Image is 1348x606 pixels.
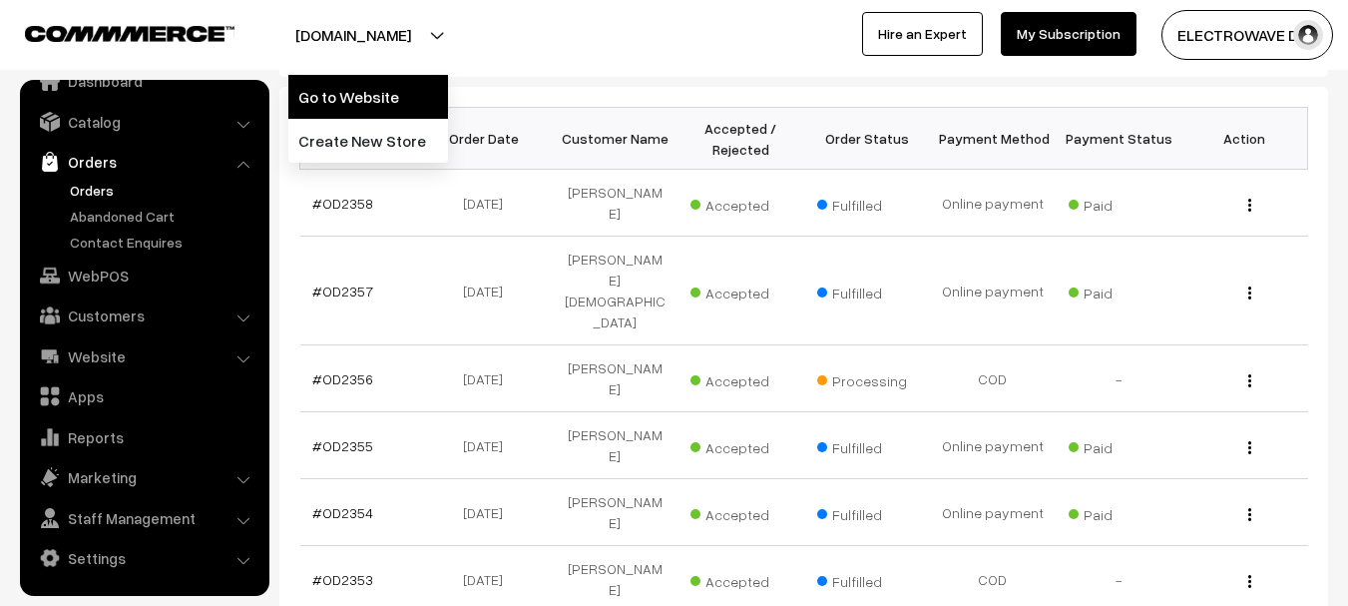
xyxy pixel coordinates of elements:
th: Payment Status [1056,108,1181,170]
th: Order Status [804,108,930,170]
span: Paid [1069,499,1168,525]
img: user [1293,20,1323,50]
a: Staff Management [25,500,262,536]
span: Accepted [690,566,790,592]
span: Accepted [690,365,790,391]
span: Processing [817,365,917,391]
span: Paid [1069,432,1168,458]
img: Menu [1248,508,1251,521]
a: #OD2354 [312,504,373,521]
a: COMMMERCE [25,20,200,44]
td: [DATE] [426,237,552,345]
td: [PERSON_NAME] [552,170,677,237]
img: Menu [1248,575,1251,588]
td: [PERSON_NAME][DEMOGRAPHIC_DATA] [552,237,677,345]
a: Orders [65,180,262,201]
td: COD [930,345,1056,412]
a: #OD2355 [312,437,373,454]
a: My Subscription [1001,12,1136,56]
img: Menu [1248,199,1251,212]
span: Fulfilled [817,499,917,525]
button: [DOMAIN_NAME] [225,10,481,60]
span: Paid [1069,278,1168,303]
td: [DATE] [426,170,552,237]
a: Orders [25,144,262,180]
a: Customers [25,298,262,333]
span: Paid [1069,190,1168,216]
a: Marketing [25,459,262,495]
span: Accepted [690,432,790,458]
span: Fulfilled [817,566,917,592]
th: Accepted / Rejected [677,108,803,170]
a: Contact Enquires [65,232,262,253]
th: Customer Name [552,108,677,170]
td: [PERSON_NAME] [552,412,677,479]
a: #OD2357 [312,283,373,300]
td: Online payment [930,237,1056,345]
a: Abandoned Cart [65,206,262,227]
span: Fulfilled [817,278,917,303]
td: Online payment [930,170,1056,237]
td: [PERSON_NAME] [552,345,677,412]
a: #OD2356 [312,370,373,387]
span: Accepted [690,278,790,303]
a: Settings [25,540,262,576]
a: Go to Website [288,75,448,119]
td: [DATE] [426,345,552,412]
a: #OD2358 [312,195,373,212]
span: Fulfilled [817,190,917,216]
td: Online payment [930,412,1056,479]
td: [PERSON_NAME] [552,479,677,546]
a: Dashboard [25,63,262,99]
img: COMMMERCE [25,26,234,41]
span: Accepted [690,190,790,216]
a: Reports [25,419,262,455]
td: Online payment [930,479,1056,546]
th: Payment Method [930,108,1056,170]
img: Menu [1248,374,1251,387]
button: ELECTROWAVE DE… [1161,10,1333,60]
a: Create New Store [288,119,448,163]
a: Apps [25,378,262,414]
span: Fulfilled [817,432,917,458]
a: Catalog [25,104,262,140]
td: [DATE] [426,412,552,479]
td: [DATE] [426,479,552,546]
td: - [1056,345,1181,412]
a: Website [25,338,262,374]
a: #OD2353 [312,571,373,588]
span: Accepted [690,499,790,525]
a: WebPOS [25,258,262,294]
img: Menu [1248,287,1251,300]
th: Action [1181,108,1307,170]
a: Hire an Expert [862,12,983,56]
th: Order Date [426,108,552,170]
img: Menu [1248,441,1251,454]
